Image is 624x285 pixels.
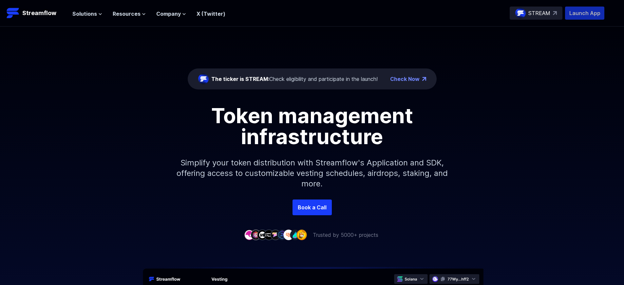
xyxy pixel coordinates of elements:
[171,147,453,199] p: Simplify your token distribution with Streamflow's Application and SDK, offering access to custom...
[283,230,294,240] img: company-7
[7,7,66,20] a: Streamflow
[72,10,102,18] button: Solutions
[244,230,255,240] img: company-1
[515,8,526,18] img: streamflow-logo-circle.png
[422,77,426,81] img: top-right-arrow.png
[565,7,604,20] button: Launch App
[277,230,287,240] img: company-6
[211,76,269,82] span: The ticker is STREAM:
[264,230,274,240] img: company-4
[7,7,20,20] img: Streamflow Logo
[293,199,332,215] a: Book a Call
[257,230,268,240] img: company-3
[510,7,562,20] a: STREAM
[22,9,56,18] p: Streamflow
[290,230,300,240] img: company-8
[72,10,97,18] span: Solutions
[270,230,281,240] img: company-5
[156,10,186,18] button: Company
[251,230,261,240] img: company-2
[528,9,550,17] p: STREAM
[156,10,181,18] span: Company
[313,231,378,239] p: Trusted by 5000+ projects
[197,10,225,17] a: X (Twitter)
[113,10,146,18] button: Resources
[296,230,307,240] img: company-9
[211,75,378,83] div: Check eligibility and participate in the launch!
[165,105,460,147] h1: Token management infrastructure
[198,74,209,84] img: streamflow-logo-circle.png
[390,75,420,83] a: Check Now
[113,10,141,18] span: Resources
[553,11,557,15] img: top-right-arrow.svg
